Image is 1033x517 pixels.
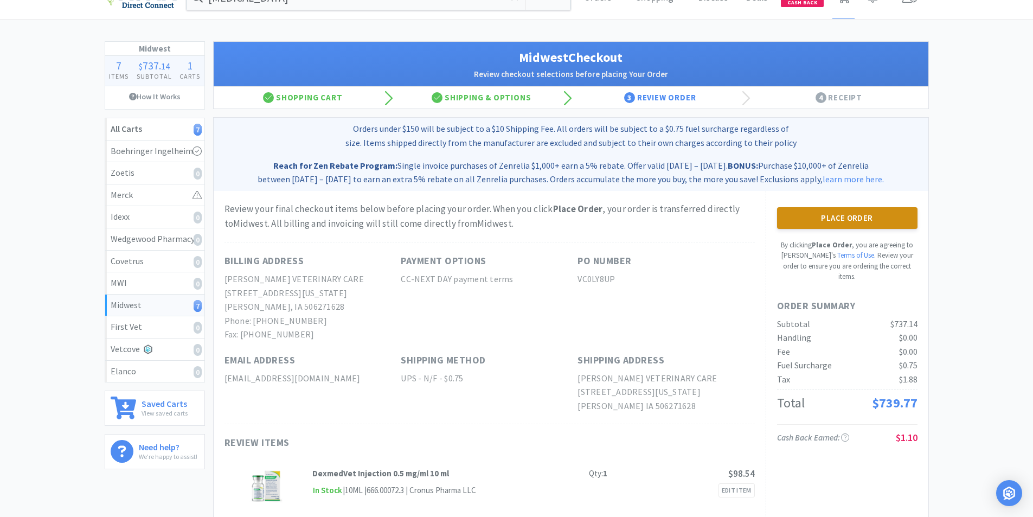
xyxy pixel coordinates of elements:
i: 0 [194,344,202,356]
a: Midwest7 [105,295,204,317]
p: Single invoice purchases of Zenrelia $1,000+ earn a 5% rebate. Offer valid [DATE] – [DATE]. Purch... [218,159,924,187]
h4: Carts [176,71,204,81]
a: MWI0 [105,272,204,295]
a: Covetrus0 [105,251,204,273]
span: 737 [143,59,159,72]
strong: BONUS: [728,160,758,171]
i: 0 [194,256,202,268]
a: Zoetis0 [105,162,204,184]
h2: UPS - N/F - $0.75 [401,372,578,386]
span: 14 [161,61,170,72]
a: Boehringer Ingelheim [105,141,204,163]
p: By clicking , you are agreeing to [PERSON_NAME]'s . Review your order to ensure you are ordering ... [777,240,917,282]
i: 0 [194,278,202,290]
h2: [PERSON_NAME], IA 506271628 [224,300,401,314]
div: Boehringer Ingelheim [111,144,199,158]
div: | 666.00072.3 | Cronus Pharma LLC [363,484,476,497]
strong: All Carts [111,123,142,134]
span: $ [139,61,143,72]
a: Merck [105,184,204,207]
h2: Phone: [PHONE_NUMBER] [224,314,401,328]
i: 7 [194,300,202,312]
div: Review Order [571,87,750,108]
span: 4 [816,92,826,103]
h1: Review Items [224,435,550,451]
strong: Place Order [812,240,852,250]
h4: Subtotal [132,71,176,81]
h2: [STREET_ADDRESS][US_STATE] [224,286,401,301]
h1: Shipping Method [401,353,486,368]
div: Receipt [749,87,928,108]
h2: CC-NEXT DAY payment terms [401,272,578,286]
div: Vetcove [111,342,199,356]
div: Midwest [111,298,199,312]
h2: VC0LY8UP [578,272,754,286]
div: Fuel Surcharge [777,359,832,373]
h2: [PERSON_NAME] IA 506271628 [578,399,754,413]
a: learn more here. [823,174,884,184]
span: 3 [624,92,635,103]
i: 7 [194,124,202,136]
span: $1.88 [899,374,917,385]
span: $0.00 [899,332,917,343]
button: Place Order [777,207,917,229]
h4: Items [105,71,133,81]
a: Elanco0 [105,361,204,382]
a: Vetcove0 [105,339,204,361]
div: Wedgewood Pharmacy [111,232,199,246]
h1: Order Summary [777,298,917,314]
div: Zoetis [111,166,199,180]
div: Elanco [111,365,199,379]
div: Handling [777,331,811,345]
h2: Review checkout selections before placing Your Order [224,68,917,81]
div: First Vet [111,320,199,334]
div: Qty: [589,467,607,480]
div: Fee [777,345,790,359]
i: 0 [194,234,202,246]
i: 0 [194,168,202,180]
span: $1.10 [896,431,917,444]
strong: Reach for Zen Rebate Program: [273,160,397,171]
div: Merck [111,188,199,202]
span: 7 [116,59,121,72]
div: Tax [777,373,790,387]
h2: [PERSON_NAME] VETERINARY CARE [578,372,754,386]
div: Idexx [111,210,199,224]
span: 1 [187,59,193,72]
h2: [EMAIL_ADDRESS][DOMAIN_NAME] [224,372,401,386]
strong: 1 [603,468,607,478]
a: First Vet0 [105,316,204,339]
div: MWI [111,276,199,290]
h1: Shipping Address [578,353,664,368]
div: Open Intercom Messenger [996,480,1022,506]
h6: Need help? [139,440,197,451]
i: 0 [194,366,202,378]
h1: Midwest Checkout [224,47,917,68]
p: Orders under $150 will be subject to a $10 Shipping Fee. All orders will be subject to a $0.75 fu... [218,122,924,150]
h2: [STREET_ADDRESS][US_STATE] [578,385,754,399]
a: Saved CartsView saved carts [105,391,205,426]
h1: Email Address [224,353,296,368]
h1: Midwest [105,42,204,56]
span: $0.75 [899,360,917,371]
span: $737.14 [890,318,917,329]
h2: [PERSON_NAME] VETERINARY CARE [224,272,401,286]
div: Review your final checkout items below before placing your order. When you click , your order is ... [224,202,755,231]
span: Cash Back Earned : [777,432,849,443]
i: 0 [194,212,202,224]
div: Shopping Cart [214,87,393,108]
h1: Billing Address [224,253,304,269]
a: How It Works [105,86,204,107]
img: c8f50e77bc8140efbc5e2757e1229131_710880.jpeg [247,467,285,505]
p: View saved carts [142,408,188,418]
a: Terms of Use [837,251,874,260]
a: All Carts7 [105,118,204,141]
h2: Fax: [PHONE_NUMBER] [224,328,401,342]
strong: DexmedVet Injection 0.5 mg/ml 10 ml [312,468,449,478]
i: 0 [194,322,202,334]
h6: Saved Carts [142,397,188,408]
div: Shipping & Options [392,87,571,108]
span: In Stock [312,484,343,497]
a: Idexx0 [105,206,204,228]
div: . [132,60,176,71]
